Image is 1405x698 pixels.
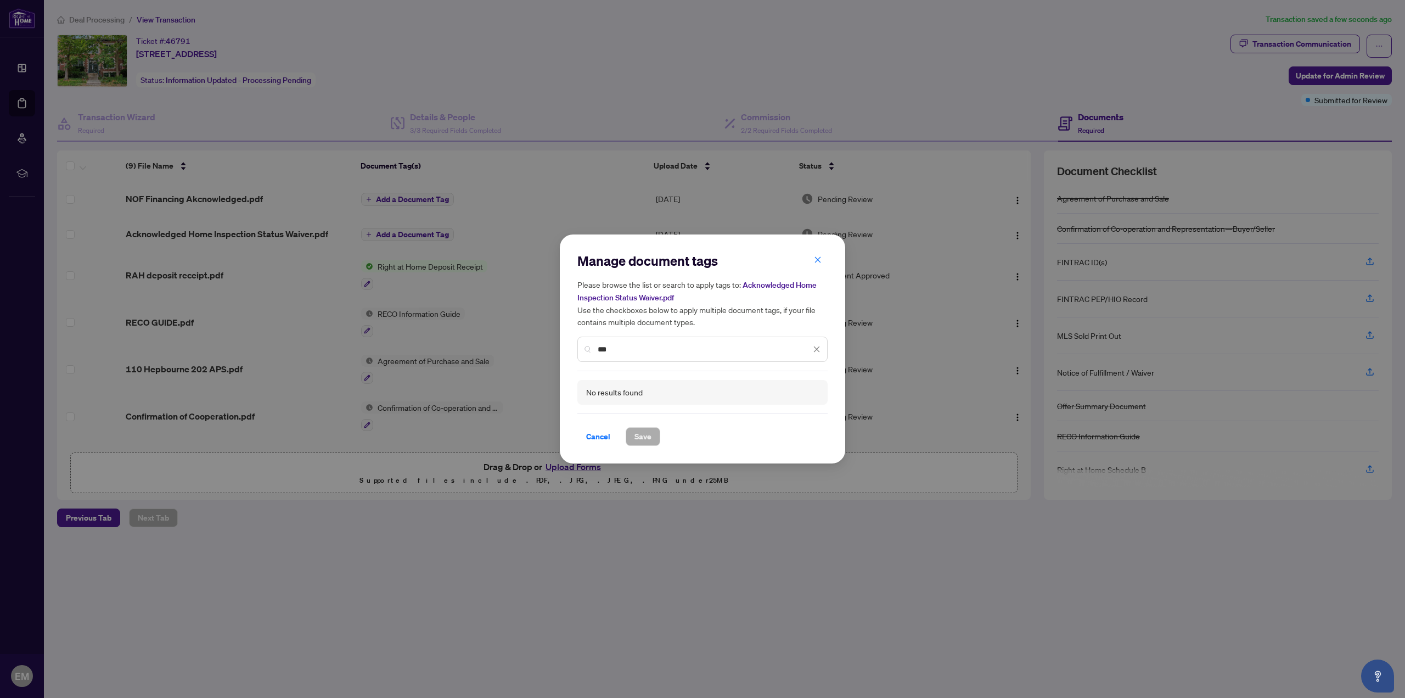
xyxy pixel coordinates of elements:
[577,427,619,446] button: Cancel
[577,252,828,270] h2: Manage document tags
[626,427,660,446] button: Save
[1361,660,1394,693] button: Open asap
[814,256,822,264] span: close
[586,387,643,399] div: No results found
[586,428,610,445] span: Cancel
[577,280,817,303] span: Acknowledged Home Inspection Status Waiver.pdf
[577,278,828,328] h5: Please browse the list or search to apply tags to: Use the checkboxes below to apply multiple doc...
[813,345,820,353] span: close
